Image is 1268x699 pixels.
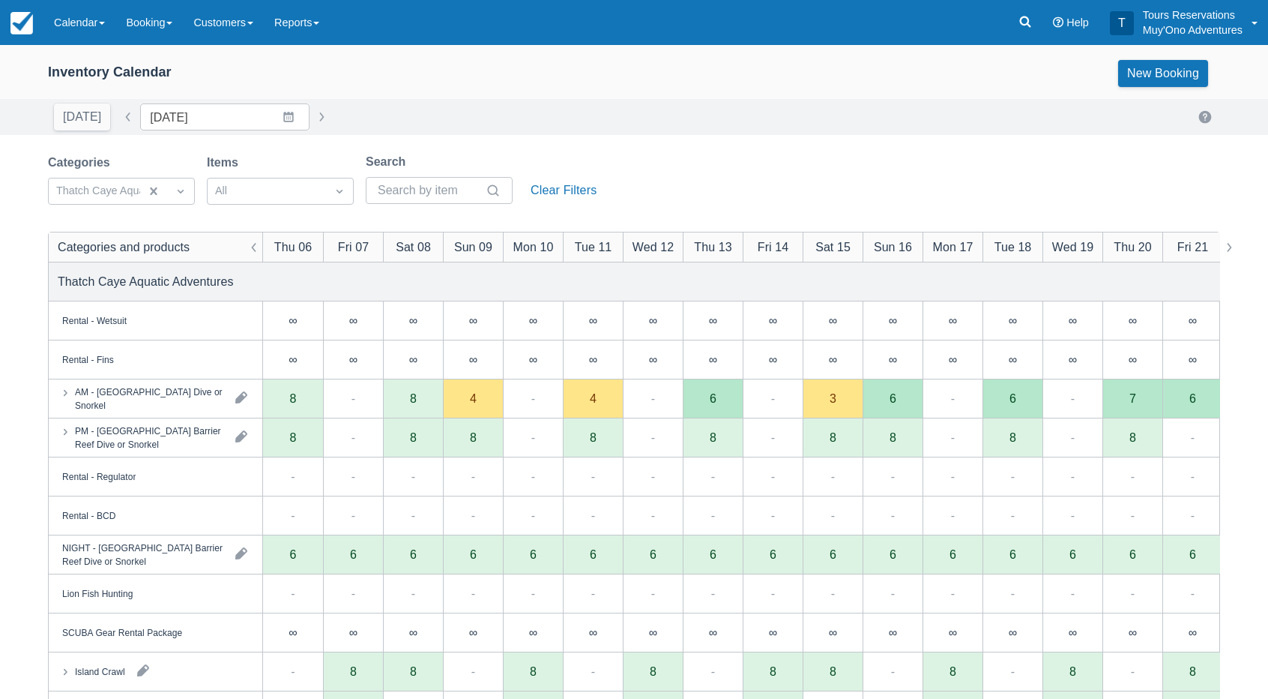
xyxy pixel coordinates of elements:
div: 8 [1069,665,1076,677]
div: 6 [1042,535,1102,574]
div: Mon 17 [933,238,973,256]
div: 6 [982,535,1042,574]
div: - [291,662,295,680]
div: ∞ [1102,613,1162,652]
div: ∞ [263,340,323,379]
div: Sun 09 [454,238,492,256]
button: Clear Filters [525,177,603,204]
div: 8 [650,665,656,677]
div: - [531,467,535,485]
div: 8 [410,431,417,443]
div: 8 [410,392,417,404]
div: - [411,467,415,485]
div: 6 [410,548,417,560]
div: - [591,662,595,680]
div: 6 [710,548,716,560]
div: - [1131,467,1135,485]
div: ∞ [982,613,1042,652]
div: - [1071,428,1075,446]
div: ∞ [589,626,597,638]
div: Tue 18 [994,238,1032,256]
div: Rental - BCD [62,508,115,522]
div: Thu 13 [694,238,731,256]
div: ∞ [863,340,923,379]
div: - [951,467,955,485]
div: - [351,467,355,485]
div: ∞ [1042,613,1102,652]
div: ∞ [649,626,657,638]
div: - [1071,389,1075,407]
div: 8 [890,431,896,443]
div: - [1011,662,1015,680]
div: - [771,428,775,446]
div: 8 [830,665,836,677]
div: 8 [470,431,477,443]
div: 6 [830,548,836,560]
div: - [651,584,655,602]
div: - [951,428,955,446]
a: New Booking [1118,60,1208,87]
div: - [1191,506,1195,524]
div: Sun 16 [874,238,912,256]
div: ∞ [1009,626,1017,638]
div: - [1191,584,1195,602]
div: SCUBA Gear Rental Package [62,625,182,639]
div: - [471,662,475,680]
div: - [1131,662,1135,680]
div: 8 [950,665,956,677]
div: - [351,506,355,524]
div: ∞ [383,613,443,652]
div: ∞ [649,353,657,365]
div: ∞ [1069,626,1077,638]
div: ∞ [743,340,803,379]
div: ∞ [923,613,982,652]
div: T [1110,11,1134,35]
div: Fri 14 [758,238,788,256]
div: ∞ [563,301,623,340]
div: 6 [890,548,896,560]
div: 8 [830,431,836,443]
div: - [1131,506,1135,524]
div: ∞ [409,314,417,326]
div: ∞ [529,314,537,326]
div: 6 [1162,535,1222,574]
div: ∞ [949,353,957,365]
div: ∞ [349,314,357,326]
div: - [291,467,295,485]
div: ∞ [1042,301,1102,340]
div: ∞ [1162,340,1222,379]
div: - [291,506,295,524]
div: - [771,506,775,524]
div: 8 [410,665,417,677]
div: ∞ [803,613,863,652]
div: ∞ [623,301,683,340]
div: ∞ [1162,301,1222,340]
div: ∞ [503,613,563,652]
div: 8 [290,392,297,404]
div: 6 [290,548,297,560]
div: ∞ [589,353,597,365]
div: ∞ [469,626,477,638]
div: - [1071,467,1075,485]
div: - [891,662,895,680]
label: Items [207,154,244,172]
div: ∞ [623,613,683,652]
i: Help [1053,17,1063,28]
div: - [951,389,955,407]
div: Rental - Fins [62,352,114,366]
div: ∞ [289,626,297,638]
div: 6 [743,535,803,574]
div: - [291,584,295,602]
div: ∞ [1009,353,1017,365]
span: Dropdown icon [173,184,188,199]
div: 6 [623,535,683,574]
div: 6 [323,535,383,574]
p: Tours Reservations [1143,7,1243,22]
div: Categories and products [58,238,190,256]
div: Wed 12 [633,238,674,256]
div: 6 [770,548,776,560]
div: - [591,506,595,524]
div: ∞ [683,613,743,652]
div: ∞ [1189,626,1197,638]
div: 6 [263,535,323,574]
